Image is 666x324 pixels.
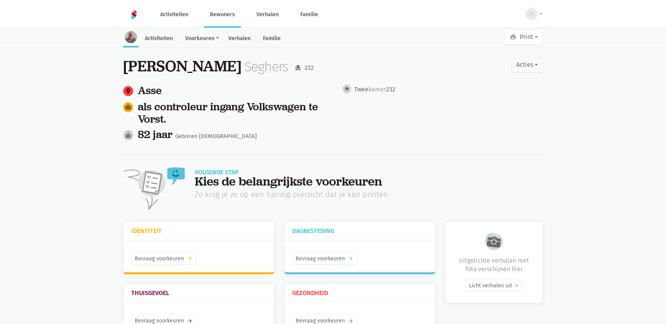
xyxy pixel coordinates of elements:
[139,31,179,47] a: Activiteiten
[154,2,194,27] a: Activiteiten
[257,31,287,47] a: Familie
[129,10,139,19] img: Home
[250,2,285,27] a: Verhalen
[123,57,241,75] div: [PERSON_NAME]
[511,57,543,73] button: Acties
[138,127,172,142] span: 82 jaar
[292,228,334,234] h3: Dagbesteding
[529,10,534,18] span: SV
[138,83,162,98] a: Asse
[195,189,543,201] div: Zo krijg je ze op een handig overzicht dat je kan printen
[292,285,432,300] a: Gezondheid
[131,290,169,296] h3: Thuisgevoel
[465,280,522,292] a: Licht verhalen uit
[295,63,314,73] div: 232
[520,5,543,23] button: SV
[204,2,241,27] a: Bewoners
[187,256,192,261] i: arrow_forward
[292,253,357,265] a: Bevraag voorkeurenarrow_forward
[131,228,162,234] h3: Identiteit
[131,223,271,238] a: Identiteit
[348,318,353,324] i: arrow_forward
[222,31,257,47] a: Verhalen
[294,2,324,27] a: Familie
[348,256,353,261] i: arrow_forward
[292,290,328,296] h3: Gezondheid
[505,29,543,45] button: Print
[131,285,271,300] a: Thuisgevoel
[187,318,192,324] i: arrow_forward
[125,132,132,138] i: cake
[292,223,432,238] a: Dagbesteding
[125,31,137,43] img: resident-image
[195,169,543,175] div: Volgende stap
[195,175,543,187] div: Kies de belangrijkste voorkeuren
[344,86,350,91] i: home
[354,84,537,94] div: 232
[368,86,386,93] span: kamer
[510,34,517,40] i: print
[179,31,222,47] a: Voorkeuren
[175,133,257,140] span: Geboren [DEMOGRAPHIC_DATA]
[131,253,196,265] a: Bevraag voorkeurenarrow_forward
[354,86,368,93] span: Twee
[138,100,318,126] a: als controleur ingang Volkswagen te Vorst.
[295,64,301,71] i: event_seat
[244,59,288,75] div: Seghers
